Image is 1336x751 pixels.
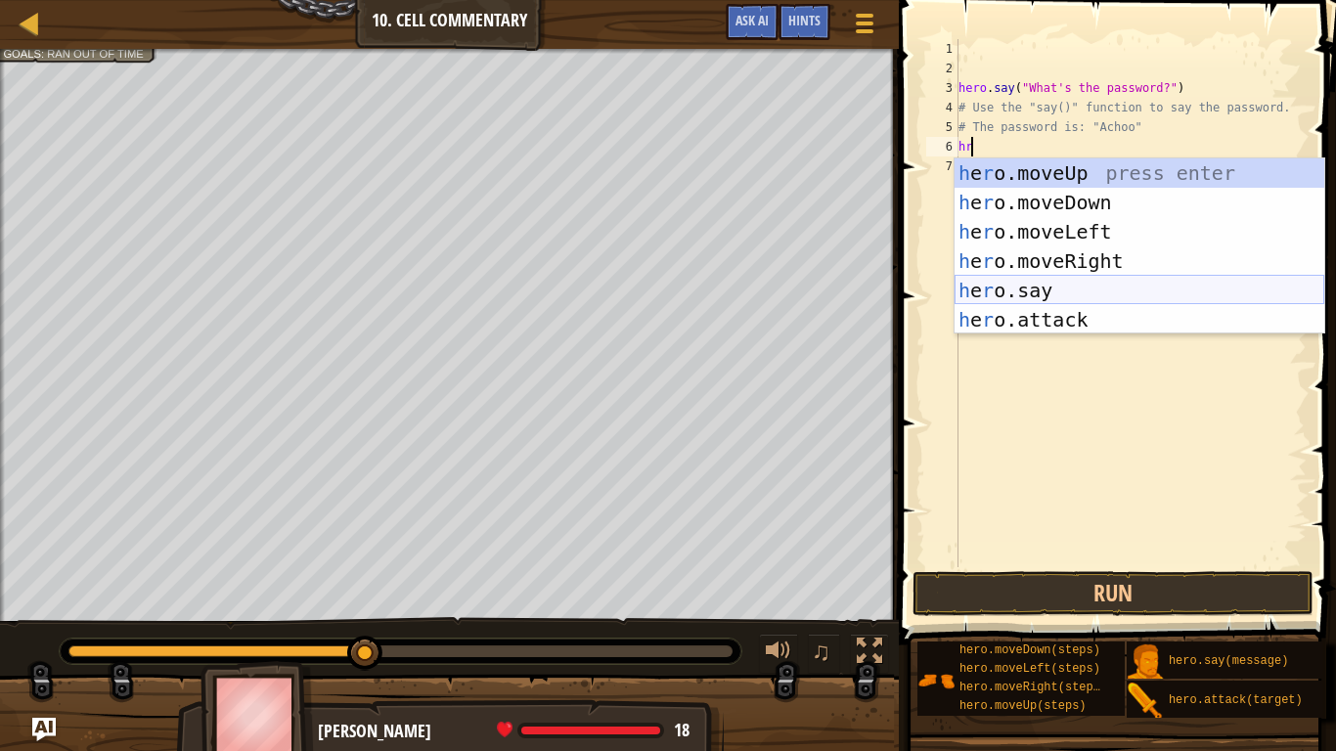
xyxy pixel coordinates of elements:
[926,59,958,78] div: 2
[788,11,821,29] span: Hints
[497,722,690,739] div: health: 18 / 18
[726,4,779,40] button: Ask AI
[735,11,769,29] span: Ask AI
[917,662,955,699] img: portrait.png
[318,719,704,744] div: [PERSON_NAME]
[850,634,889,674] button: Toggle fullscreen
[32,718,56,741] button: Ask AI
[926,156,958,176] div: 7
[674,718,690,742] span: 18
[926,78,958,98] div: 3
[840,4,889,50] button: Show game menu
[812,637,831,666] span: ♫
[959,699,1087,713] span: hero.moveUp(steps)
[959,681,1107,694] span: hero.moveRight(steps)
[1169,654,1288,668] span: hero.say(message)
[926,98,958,117] div: 4
[959,643,1100,657] span: hero.moveDown(steps)
[1169,693,1303,707] span: hero.attack(target)
[1127,683,1164,720] img: portrait.png
[808,634,841,674] button: ♫
[926,117,958,137] div: 5
[926,137,958,156] div: 6
[759,634,798,674] button: Adjust volume
[1127,643,1164,681] img: portrait.png
[913,571,1314,616] button: Run
[926,39,958,59] div: 1
[959,662,1100,676] span: hero.moveLeft(steps)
